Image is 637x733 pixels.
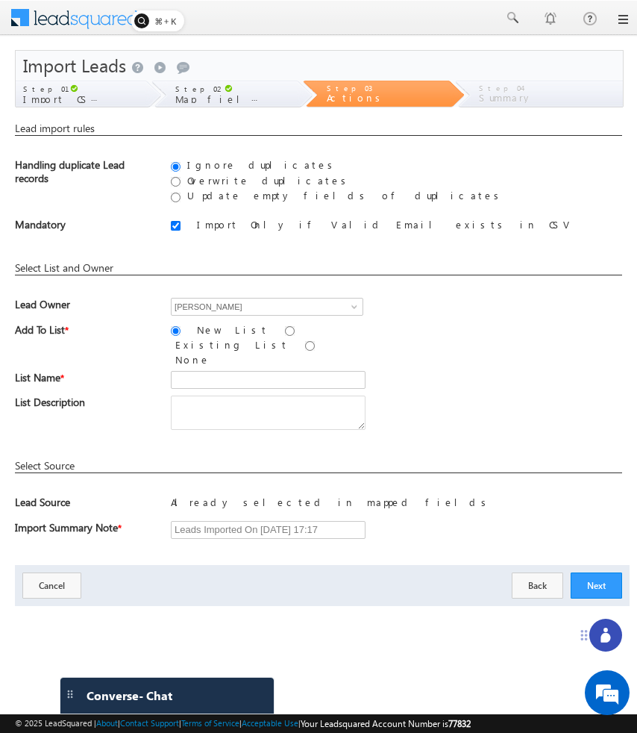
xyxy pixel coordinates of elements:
[183,158,338,171] label: Ignore duplicates
[15,459,622,473] div: Select Source
[327,84,372,93] span: Step 03
[175,84,221,93] span: Step 02
[15,717,471,731] span: © 2025 LeadSquared | | | | |
[15,261,622,275] div: Select List and Owner
[15,396,154,417] span: List Description
[171,353,215,366] label: None
[15,298,154,319] span: Lead Owner
[183,189,504,202] label: Update empty fields of duplicates
[171,338,293,351] label: Existing List
[15,371,154,393] span: List Name
[175,92,274,105] span: Map fields
[15,218,154,239] span: Mandatory
[171,496,622,517] div: Already selected in mapped fields
[96,718,118,728] a: About
[87,689,172,702] span: Converse - Chat
[242,718,298,728] a: Acceptable Use
[479,84,526,93] span: Step 04
[15,122,622,136] div: Lead import rules
[23,92,154,105] span: Import CSV File
[23,84,66,93] span: Step 01
[15,323,154,345] span: Add To List
[15,158,154,193] div: Handling duplicate Lead records
[512,573,563,599] button: Back
[120,718,179,728] a: Contact Support
[448,718,471,729] span: 77832
[301,718,471,729] span: Your Leadsquared Account Number is
[183,174,351,187] label: Overwrite duplicates
[479,91,533,104] span: Summary
[16,51,623,81] div: Import Leads
[192,218,574,231] label: Import Only if Valid Email exists in CSV
[171,298,363,316] input: Type to Search
[22,573,81,599] button: Cancel
[343,299,362,314] a: Show All Items
[64,688,76,700] img: carter-drag
[15,496,154,517] span: Lead Source
[327,91,386,104] span: Actions
[181,718,239,728] a: Terms of Service
[571,573,622,599] button: Next
[192,323,273,336] label: New List
[15,521,154,543] span: Import Summary Note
